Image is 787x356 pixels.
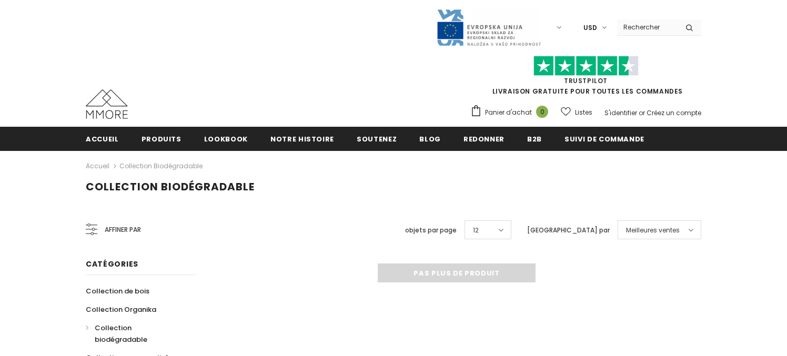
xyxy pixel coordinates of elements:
[575,107,592,118] span: Listes
[86,179,255,194] span: Collection biodégradable
[583,23,597,33] span: USD
[86,127,119,150] a: Accueil
[119,161,203,170] a: Collection biodégradable
[86,304,156,314] span: Collection Organika
[86,319,185,349] a: Collection biodégradable
[463,134,505,144] span: Redonner
[564,76,608,85] a: TrustPilot
[86,300,156,319] a: Collection Organika
[470,105,553,120] a: Panier d'achat 0
[86,134,119,144] span: Accueil
[204,127,248,150] a: Lookbook
[527,134,542,144] span: B2B
[647,108,701,117] a: Créez un compte
[470,60,701,96] span: LIVRAISON GRATUITE POUR TOUTES LES COMMANDES
[86,282,149,300] a: Collection de bois
[357,127,397,150] a: soutenez
[142,134,181,144] span: Produits
[533,56,639,76] img: Faites confiance aux étoiles pilotes
[639,108,645,117] span: or
[536,106,548,118] span: 0
[419,134,441,144] span: Blog
[463,127,505,150] a: Redonner
[485,107,532,118] span: Panier d'achat
[561,103,592,121] a: Listes
[626,225,680,236] span: Meilleures ventes
[204,134,248,144] span: Lookbook
[436,8,541,47] img: Javni Razpis
[617,19,678,35] input: Search Site
[419,127,441,150] a: Blog
[86,160,109,172] a: Accueil
[527,225,610,236] label: [GEOGRAPHIC_DATA] par
[95,323,147,344] span: Collection biodégradable
[357,134,397,144] span: soutenez
[270,134,334,144] span: Notre histoire
[270,127,334,150] a: Notre histoire
[86,259,138,269] span: Catégories
[86,286,149,296] span: Collection de bois
[564,134,644,144] span: Suivi de commande
[436,23,541,32] a: Javni Razpis
[86,89,128,119] img: Cas MMORE
[527,127,542,150] a: B2B
[473,225,479,236] span: 12
[405,225,457,236] label: objets par page
[604,108,637,117] a: S'identifier
[142,127,181,150] a: Produits
[105,224,141,236] span: Affiner par
[564,127,644,150] a: Suivi de commande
